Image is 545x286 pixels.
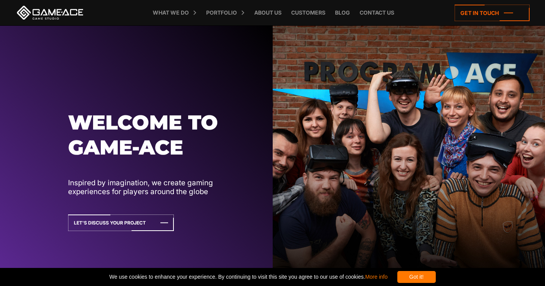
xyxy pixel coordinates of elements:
[68,110,250,160] h1: Welcome to Game-ace
[455,5,530,21] a: Get in touch
[68,178,250,196] p: Inspired by imagination, we create gaming experiences for players around the globe
[68,214,174,231] a: Let's Discuss Your Project
[365,274,387,280] a: More info
[109,271,387,283] span: We use cookies to enhance your experience. By continuing to visit this site you agree to our use ...
[397,271,436,283] div: Got it!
